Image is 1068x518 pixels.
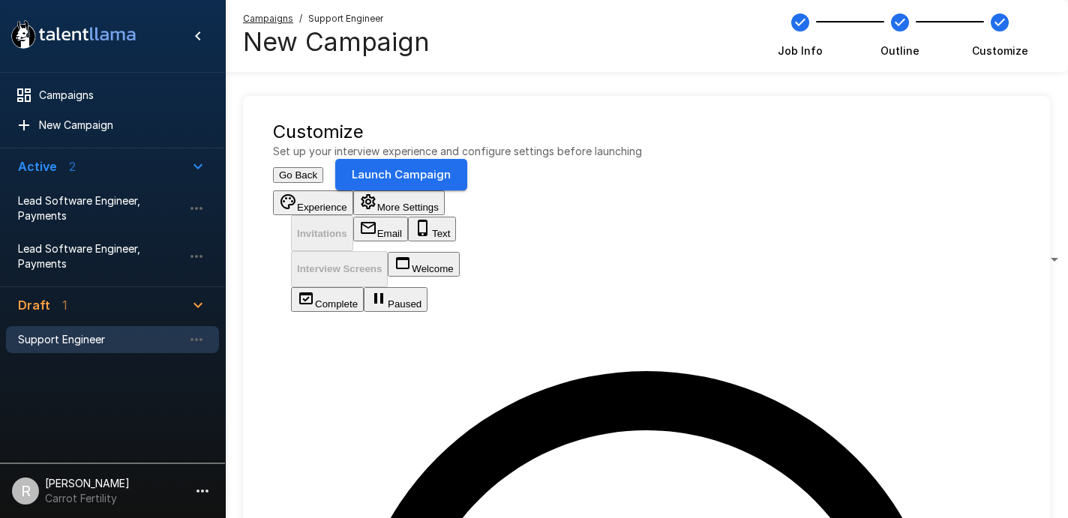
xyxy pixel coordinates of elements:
[353,217,408,241] button: Email
[364,287,427,312] button: Paused
[273,120,1020,144] h5: Customize
[388,252,459,277] button: Welcome
[778,43,823,58] span: Job Info
[273,144,1020,159] p: Set up your interview experience and configure settings before launching
[880,43,919,58] span: Outline
[335,159,467,190] button: Launch Campaign
[308,11,383,26] span: Support Engineer
[299,11,302,26] span: /
[291,287,364,312] button: Complete
[408,217,456,241] button: Text
[297,263,382,274] b: Interview Screens
[972,43,1028,58] span: Customize
[273,167,323,183] button: Go Back
[297,228,347,239] b: Invitations
[353,190,445,215] button: More Settings
[243,13,293,24] u: Campaigns
[273,190,353,215] button: Experience
[243,26,430,58] h4: New Campaign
